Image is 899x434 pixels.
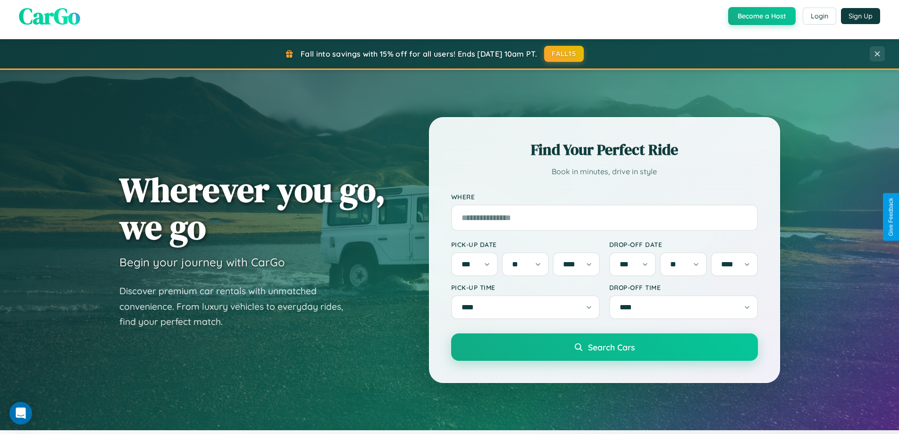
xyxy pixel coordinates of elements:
span: CarGo [19,0,80,32]
label: Drop-off Date [609,240,758,248]
button: Search Cars [451,333,758,361]
p: Discover premium car rentals with unmatched convenience. From luxury vehicles to everyday rides, ... [119,283,355,330]
div: Give Feedback [888,198,894,236]
h1: Wherever you go, we go [119,171,386,246]
label: Pick-up Time [451,283,600,291]
span: Search Cars [588,342,635,352]
label: Drop-off Time [609,283,758,291]
button: Login [803,8,836,25]
span: Fall into savings with 15% off for all users! Ends [DATE] 10am PT. [301,49,537,59]
label: Pick-up Date [451,240,600,248]
button: Become a Host [728,7,796,25]
label: Where [451,193,758,201]
div: Open Intercom Messenger [9,402,32,425]
h2: Find Your Perfect Ride [451,139,758,160]
p: Book in minutes, drive in style [451,165,758,179]
button: Sign Up [841,8,880,24]
h3: Begin your journey with CarGo [119,255,285,269]
button: FALL15 [544,46,584,62]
